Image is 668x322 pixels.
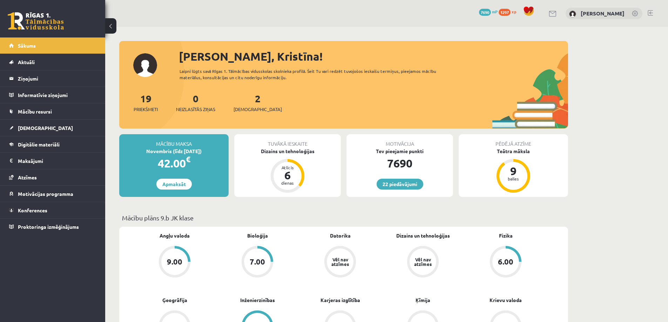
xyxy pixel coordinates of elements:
[18,125,73,131] span: [DEMOGRAPHIC_DATA]
[346,155,453,172] div: 7690
[499,9,520,14] a: 1297 xp
[9,37,96,54] a: Sākums
[18,153,96,169] legend: Maksājumi
[377,179,423,190] a: 22 piedāvājumi
[9,87,96,103] a: Informatīvie ziņojumi
[464,246,547,279] a: 6.00
[9,169,96,185] a: Atzīmes
[234,148,341,155] div: Dizains un tehnoloģijas
[277,165,298,170] div: Atlicis
[299,246,382,279] a: Vēl nav atzīmes
[9,103,96,119] a: Mācību resursi
[167,258,182,266] div: 9.00
[119,155,229,172] div: 42.00
[119,134,229,148] div: Mācību maksa
[186,154,190,164] span: €
[396,232,450,239] a: Dizains un tehnoloģijas
[8,12,64,30] a: Rīgas 1. Tālmācības vidusskola
[18,191,73,197] span: Motivācijas programma
[18,207,47,213] span: Konferences
[133,246,216,279] a: 9.00
[179,48,568,65] div: [PERSON_NAME], Kristīna!
[277,181,298,185] div: dienas
[346,148,453,155] div: Tev pieejamie punkti
[503,165,524,177] div: 9
[162,296,187,304] a: Ģeogrāfija
[459,134,568,148] div: Pēdējā atzīme
[490,296,522,304] a: Krievu valoda
[247,232,268,239] a: Bioloģija
[498,258,513,266] div: 6.00
[180,68,449,81] div: Laipni lūgts savā Rīgas 1. Tālmācības vidusskolas skolnieka profilā. Šeit Tu vari redzēt tuvojošo...
[479,9,498,14] a: 7690 mP
[9,202,96,218] a: Konferences
[320,296,360,304] a: Karjeras izglītība
[277,170,298,181] div: 6
[569,11,576,18] img: Kristīna Vološina
[330,257,350,266] div: Vēl nav atzīmes
[122,213,565,222] p: Mācību plāns 9.b JK klase
[18,108,52,115] span: Mācību resursi
[9,186,96,202] a: Motivācijas programma
[176,106,215,113] span: Neizlasītās ziņas
[18,224,79,230] span: Proktoringa izmēģinājums
[9,219,96,235] a: Proktoringa izmēģinājums
[160,232,190,239] a: Angļu valoda
[492,9,498,14] span: mP
[346,134,453,148] div: Motivācija
[156,179,192,190] a: Apmaksāt
[413,257,433,266] div: Vēl nav atzīmes
[18,70,96,87] legend: Ziņojumi
[18,141,60,148] span: Digitālie materiāli
[581,10,625,17] a: [PERSON_NAME]
[459,148,568,155] div: Teātra māksla
[499,9,511,16] span: 1297
[18,42,36,49] span: Sākums
[479,9,491,16] span: 7690
[18,174,37,180] span: Atzīmes
[9,120,96,136] a: [DEMOGRAPHIC_DATA]
[503,177,524,181] div: balles
[234,106,282,113] span: [DEMOGRAPHIC_DATA]
[499,232,513,239] a: Fizika
[119,148,229,155] div: Novembris (līdz [DATE])
[134,106,158,113] span: Priekšmeti
[250,258,265,266] div: 7.00
[416,296,430,304] a: Ķīmija
[216,246,299,279] a: 7.00
[234,134,341,148] div: Tuvākā ieskaite
[18,87,96,103] legend: Informatīvie ziņojumi
[512,9,516,14] span: xp
[9,70,96,87] a: Ziņojumi
[9,153,96,169] a: Maksājumi
[234,148,341,194] a: Dizains un tehnoloģijas Atlicis 6 dienas
[18,59,35,65] span: Aktuāli
[382,246,464,279] a: Vēl nav atzīmes
[9,136,96,152] a: Digitālie materiāli
[134,92,158,113] a: 19Priekšmeti
[240,296,275,304] a: Inženierzinības
[459,148,568,194] a: Teātra māksla 9 balles
[9,54,96,70] a: Aktuāli
[330,232,351,239] a: Datorika
[176,92,215,113] a: 0Neizlasītās ziņas
[234,92,282,113] a: 2[DEMOGRAPHIC_DATA]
